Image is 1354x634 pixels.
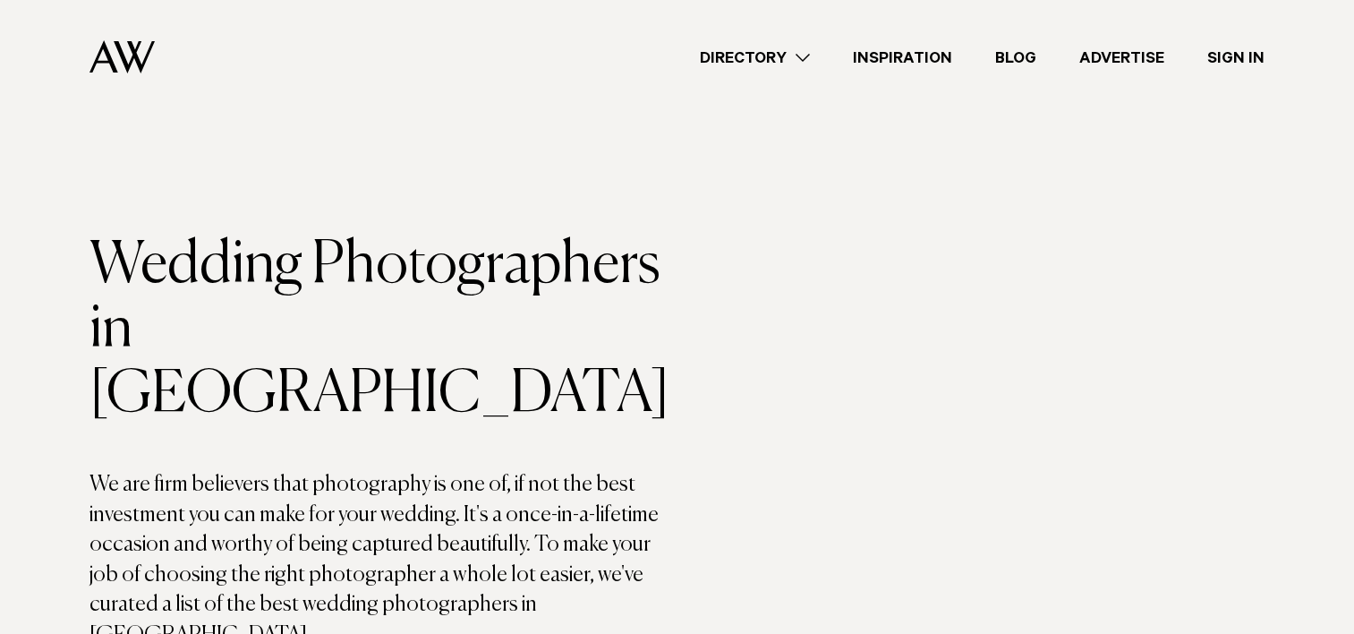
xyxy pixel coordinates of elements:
[831,46,974,70] a: Inspiration
[678,46,831,70] a: Directory
[1058,46,1186,70] a: Advertise
[1186,46,1286,70] a: Sign In
[974,46,1058,70] a: Blog
[89,40,155,73] img: Auckland Weddings Logo
[89,234,677,427] h1: Wedding Photographers in [GEOGRAPHIC_DATA]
